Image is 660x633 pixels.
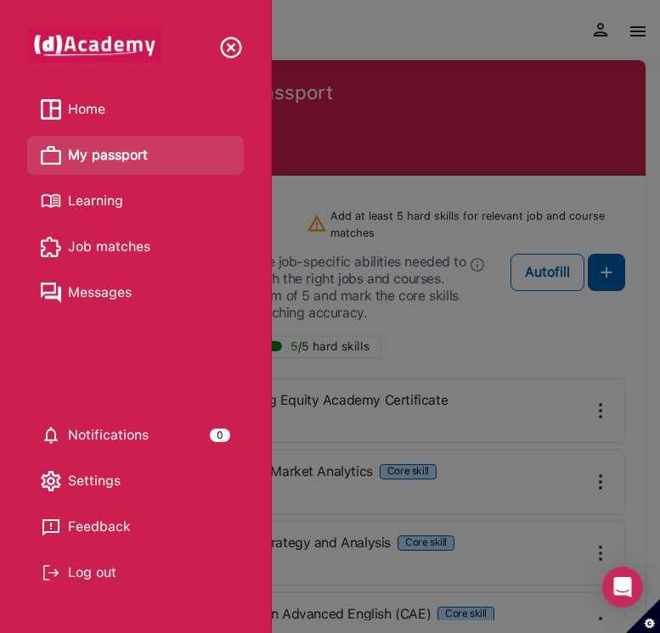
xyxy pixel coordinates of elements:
a: image Learning [41,188,230,214]
a: image Job matches [41,234,230,260]
div: Close [218,27,244,63]
a: image Home [41,97,230,122]
img: image [41,237,61,257]
div: Open Intercom Messenger [602,567,643,608]
button: Set cookie preferences [626,599,660,633]
div: Log out [41,560,230,585]
a: image My passport [41,143,230,168]
span: Messages [68,280,132,305]
img: setting [41,471,61,491]
img: image [41,191,61,211]
span: My passport [68,143,148,168]
img: image [41,146,61,165]
img: dAcademy [27,27,162,63]
div: Settings [41,468,230,494]
a: image Messages [41,280,230,305]
img: image [41,99,61,120]
span: Notifications [68,423,149,448]
div: 0 [210,429,230,442]
img: Log out [41,563,61,583]
span: Home [68,97,105,122]
img: image [41,283,61,303]
span: Job matches [68,234,150,260]
a: Feedback [41,514,230,540]
img: close [218,35,244,60]
span: Learning [68,188,123,214]
img: feedback [41,517,61,537]
img: setting [41,425,61,445]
